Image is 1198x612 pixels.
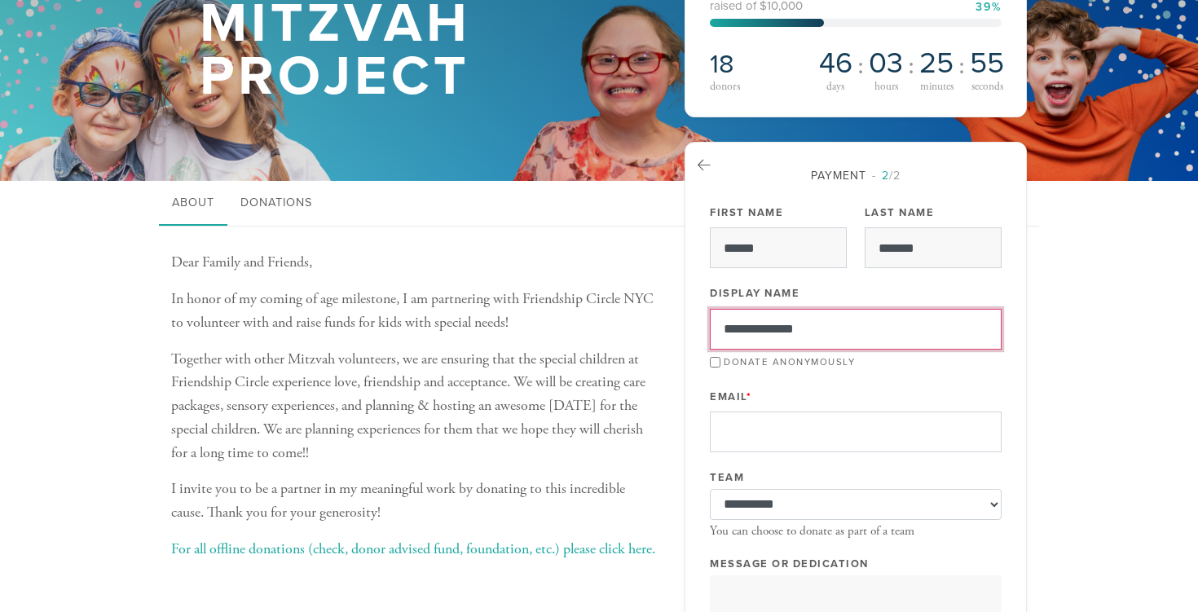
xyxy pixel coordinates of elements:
span: seconds [971,81,1003,93]
span: : [857,53,864,79]
span: 55 [970,49,1004,78]
span: days [826,81,844,93]
p: I invite you to be a partner in my meaningful work by donating to this incredible cause. Thank yo... [171,478,660,525]
div: Payment [710,167,1002,184]
label: Donate Anonymously [724,356,855,368]
a: For all offline donations (check, donor advised fund, foundation, etc.) please click here. [171,539,655,558]
span: /2 [872,169,901,183]
span: minutes [920,81,954,93]
a: Donations [227,181,325,227]
p: Dear Family and Friends, [171,251,660,275]
span: : [908,53,914,79]
a: About [159,181,227,227]
span: 2 [882,169,889,183]
span: This field is required. [747,390,752,403]
span: : [958,53,965,79]
label: Display Name [710,286,799,301]
p: In honor of my coming of age milestone, I am partnering with Friendship Circle NYC to volunteer w... [171,288,660,335]
label: First Name [710,205,783,220]
span: 03 [869,49,903,78]
span: 46 [819,49,852,78]
span: hours [874,81,898,93]
p: Together with other Mitzvah volunteers, we are ensuring that the special children at Friendship C... [171,348,660,465]
div: 39% [976,2,1002,13]
label: Message or dedication [710,557,869,571]
span: 25 [919,49,954,78]
h2: 18 [710,49,810,80]
label: Last Name [865,205,935,220]
label: Team [710,470,744,485]
div: You can choose to donate as part of a team [710,524,1002,539]
label: Email [710,390,751,404]
div: donors [710,81,810,92]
